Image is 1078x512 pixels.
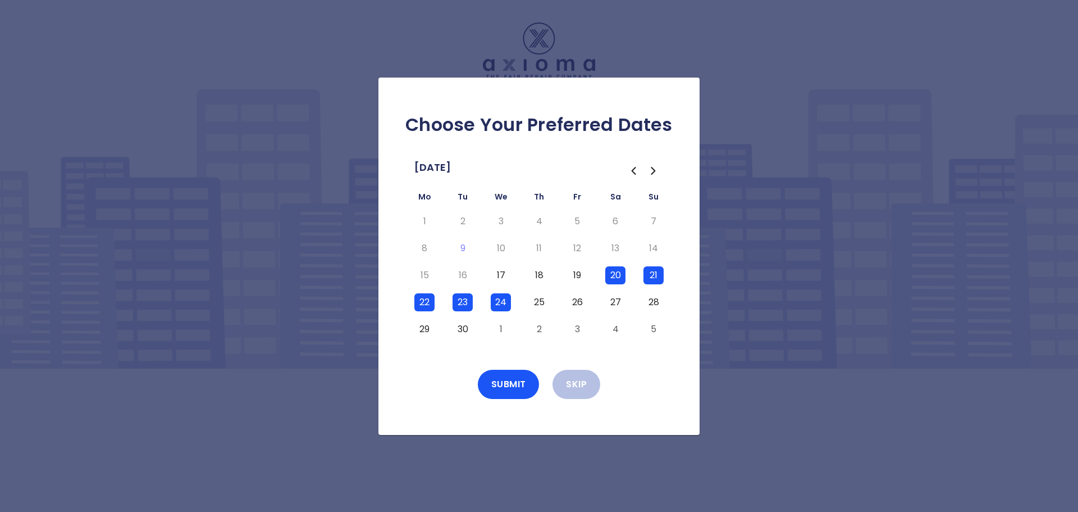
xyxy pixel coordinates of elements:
[529,320,549,338] button: Thursday, October 2nd, 2025
[643,320,664,338] button: Sunday, October 5th, 2025
[444,190,482,208] th: Tuesday
[643,161,664,181] button: Go to the Next Month
[491,293,511,311] button: Wednesday, September 24th, 2025, selected
[405,190,444,208] th: Monday
[605,266,625,284] button: Saturday, September 20th, 2025, selected
[558,190,596,208] th: Friday
[634,190,673,208] th: Sunday
[567,293,587,311] button: Friday, September 26th, 2025
[491,320,511,338] button: Wednesday, October 1st, 2025
[529,212,549,230] button: Thursday, September 4th, 2025
[520,190,558,208] th: Thursday
[491,239,511,257] button: Wednesday, September 10th, 2025
[453,320,473,338] button: Tuesday, September 30th, 2025
[405,190,673,343] table: September 2025
[623,161,643,181] button: Go to the Previous Month
[643,212,664,230] button: Sunday, September 7th, 2025
[491,212,511,230] button: Wednesday, September 3rd, 2025
[453,239,473,257] button: Today, Tuesday, September 9th, 2025
[567,239,587,257] button: Friday, September 12th, 2025
[567,212,587,230] button: Friday, September 5th, 2025
[529,293,549,311] button: Thursday, September 25th, 2025
[643,293,664,311] button: Sunday, September 28th, 2025
[643,239,664,257] button: Sunday, September 14th, 2025
[529,239,549,257] button: Thursday, September 11th, 2025
[453,266,473,284] button: Tuesday, September 16th, 2025
[552,370,600,399] button: Skip
[605,239,625,257] button: Saturday, September 13th, 2025
[567,320,587,338] button: Friday, October 3rd, 2025
[605,293,625,311] button: Saturday, September 27th, 2025
[482,190,520,208] th: Wednesday
[478,370,540,399] button: Submit
[596,190,634,208] th: Saturday
[529,266,549,284] button: Thursday, September 18th, 2025
[414,293,435,311] button: Monday, September 22nd, 2025, selected
[491,266,511,284] button: Wednesday, September 17th, 2025
[643,266,664,284] button: Sunday, September 21st, 2025, selected
[453,293,473,311] button: Tuesday, September 23rd, 2025, selected
[396,114,682,136] h2: Choose Your Preferred Dates
[414,320,435,338] button: Monday, September 29th, 2025
[483,22,595,78] img: Logo
[605,212,625,230] button: Saturday, September 6th, 2025
[453,212,473,230] button: Tuesday, September 2nd, 2025
[605,320,625,338] button: Saturday, October 4th, 2025
[414,158,451,176] span: [DATE]
[414,212,435,230] button: Monday, September 1st, 2025
[414,239,435,257] button: Monday, September 8th, 2025
[567,266,587,284] button: Friday, September 19th, 2025
[414,266,435,284] button: Monday, September 15th, 2025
